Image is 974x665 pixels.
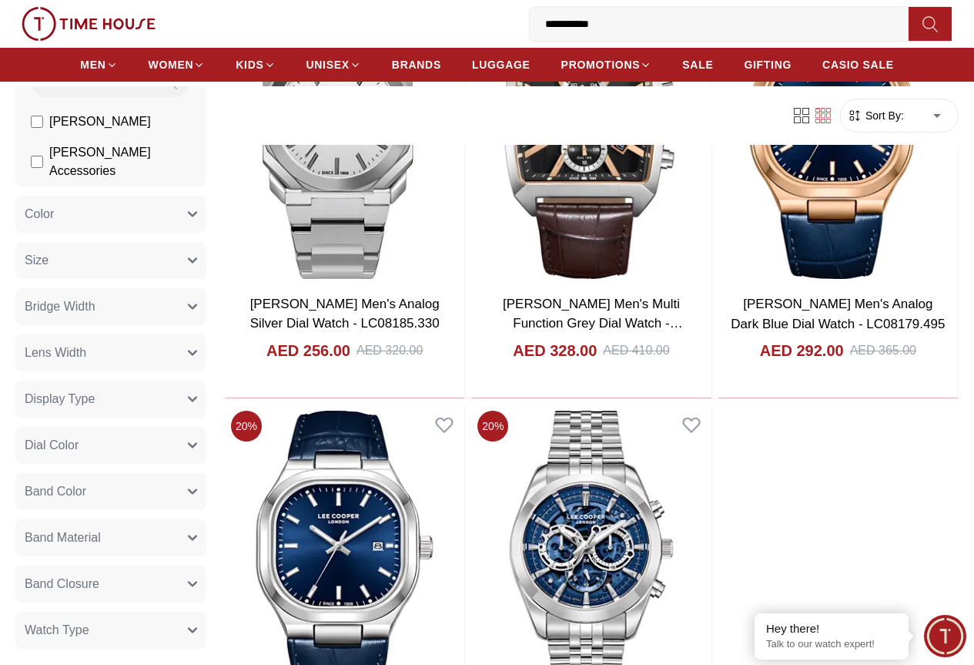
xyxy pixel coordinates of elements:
[25,482,86,501] span: Band Color
[25,529,101,547] span: Band Material
[149,57,194,72] span: WOMEN
[236,51,275,79] a: KIDS
[850,341,916,360] div: AED 365.00
[392,57,441,72] span: BRANDS
[472,51,531,79] a: LUGGAGE
[766,638,897,651] p: Talk to our watch expert!
[561,51,652,79] a: PROMOTIONS
[847,108,904,123] button: Sort By:
[80,57,105,72] span: MEN
[15,519,206,556] button: Band Material
[25,390,95,408] span: Display Type
[561,57,641,72] span: PROMOTIONS
[392,51,441,79] a: BRANDS
[731,297,945,331] a: [PERSON_NAME] Men's Analog Dark Blue Dial Watch - LC08179.495
[477,411,508,442] span: 20 %
[15,381,206,418] button: Display Type
[744,57,792,72] span: GIFTING
[15,196,206,233] button: Color
[236,57,263,72] span: KIDS
[862,108,904,123] span: Sort By:
[149,51,206,79] a: WOMEN
[15,473,206,510] button: Band Color
[15,334,206,371] button: Lens Width
[503,297,683,351] a: [PERSON_NAME] Men's Multi Function Grey Dial Watch - LC08180.362
[25,297,95,316] span: Bridge Width
[682,57,713,72] span: SALE
[760,340,844,361] h4: AED 292.00
[766,621,897,636] div: Hey there!
[80,51,117,79] a: MEN
[266,340,350,361] h4: AED 256.00
[231,411,262,442] span: 20 %
[22,7,156,41] img: ...
[306,57,350,72] span: UNISEX
[822,51,894,79] a: CASIO SALE
[924,615,966,657] div: Chat Widget
[250,297,440,331] a: [PERSON_NAME] Men's Analog Silver Dial Watch - LC08185.330
[822,57,894,72] span: CASIO SALE
[25,575,99,593] span: Band Closure
[49,143,197,180] span: [PERSON_NAME] Accessories
[31,156,43,168] input: [PERSON_NAME] Accessories
[25,205,54,223] span: Color
[15,242,206,279] button: Size
[356,341,423,360] div: AED 320.00
[513,340,597,361] h4: AED 328.00
[15,288,206,325] button: Bridge Width
[25,621,89,640] span: Watch Type
[25,436,79,455] span: Dial Color
[49,113,151,131] span: [PERSON_NAME]
[603,341,669,360] div: AED 410.00
[744,51,792,79] a: GIFTING
[15,612,206,649] button: Watch Type
[682,51,713,79] a: SALE
[15,427,206,464] button: Dial Color
[472,57,531,72] span: LUGGAGE
[306,51,361,79] a: UNISEX
[25,344,86,362] span: Lens Width
[25,251,49,270] span: Size
[15,566,206,603] button: Band Closure
[31,116,43,128] input: [PERSON_NAME]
